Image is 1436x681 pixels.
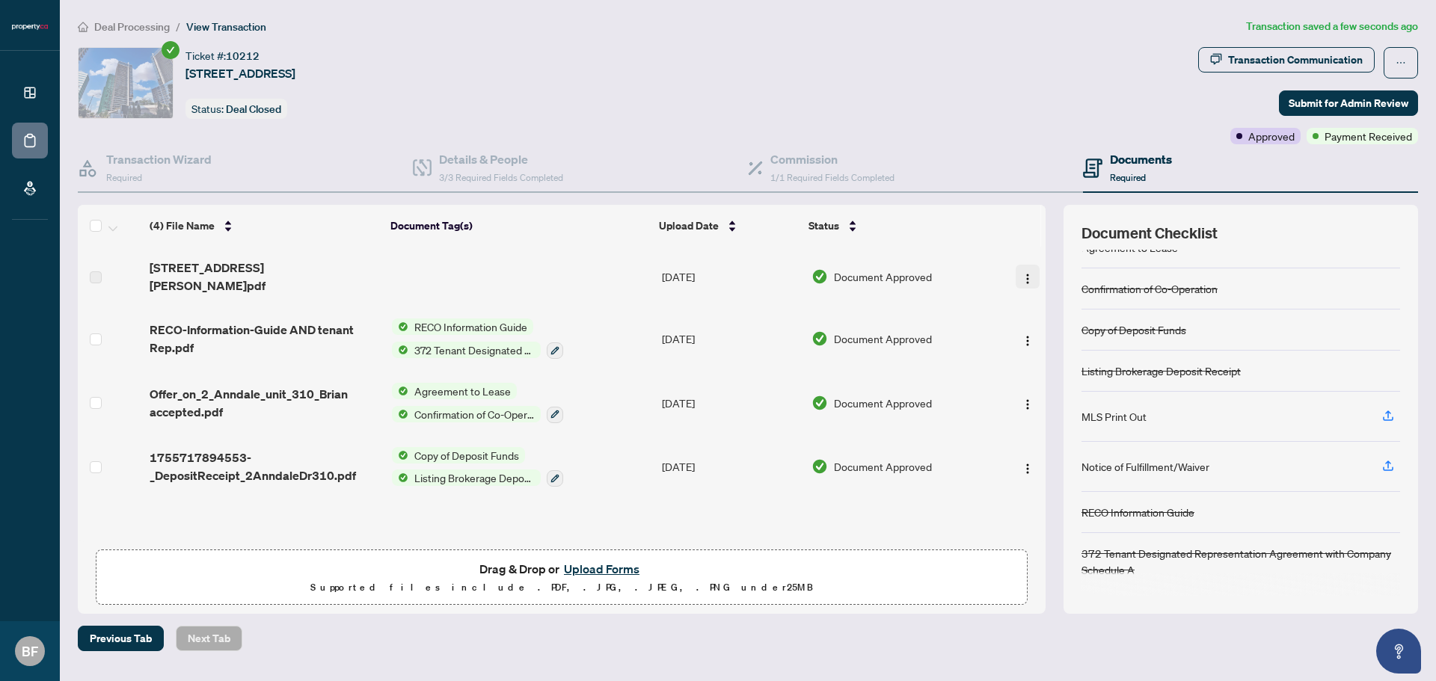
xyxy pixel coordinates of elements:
[1022,273,1034,285] img: Logo
[90,626,152,650] span: Previous Tab
[392,383,408,399] img: Status Icon
[176,626,242,651] button: Next Tab
[12,22,48,31] img: logo
[392,406,408,422] img: Status Icon
[1325,128,1412,144] span: Payment Received
[656,371,806,435] td: [DATE]
[1198,47,1375,73] button: Transaction Communication
[408,406,541,422] span: Confirmation of Co-Operation
[1110,172,1146,183] span: Required
[1081,223,1218,244] span: Document Checklist
[150,385,380,421] span: Offer_on_2_Anndale_unit_310_Brian accepted.pdf
[770,172,895,183] span: 1/1 Required Fields Completed
[656,306,806,371] td: [DATE]
[1016,391,1040,415] button: Logo
[408,469,541,486] span: Listing Brokerage Deposit Receipt
[439,150,563,168] h4: Details & People
[834,395,932,411] span: Document Approved
[22,641,38,662] span: BF
[439,172,563,183] span: 3/3 Required Fields Completed
[162,41,179,59] span: check-circle
[653,205,802,247] th: Upload Date
[1081,321,1186,338] div: Copy of Deposit Funds
[1081,363,1241,379] div: Listing Brokerage Deposit Receipt
[96,550,1027,605] span: Drag & Drop orUpload FormsSupported files include .PDF, .JPG, .JPEG, .PNG under25MB
[79,48,173,118] img: IMG-C12319911_1.jpg
[1016,265,1040,289] button: Logo
[176,18,180,35] li: /
[656,247,806,306] td: [DATE]
[811,330,828,347] img: Document Status
[808,218,839,234] span: Status
[834,458,932,475] span: Document Approved
[659,218,719,234] span: Upload Date
[186,20,266,34] span: View Transaction
[392,447,408,463] img: Status Icon
[1081,504,1194,520] div: RECO Information Guide
[1396,58,1406,68] span: ellipsis
[656,435,806,499] td: [DATE]
[811,268,828,285] img: Document Status
[811,395,828,411] img: Document Status
[1016,327,1040,351] button: Logo
[1246,18,1418,35] article: Transaction saved a few seconds ago
[392,447,563,487] button: Status IconCopy of Deposit FundsStatus IconListing Brokerage Deposit Receipt
[392,318,408,335] img: Status Icon
[834,268,932,285] span: Document Approved
[392,469,408,486] img: Status Icon
[1228,48,1363,72] div: Transaction Communication
[150,259,380,295] span: [STREET_ADDRESS][PERSON_NAME]pdf
[1022,335,1034,347] img: Logo
[226,49,260,63] span: 10212
[408,447,525,463] span: Copy of Deposit Funds
[1081,408,1147,425] div: MLS Print Out
[1022,463,1034,475] img: Logo
[78,626,164,651] button: Previous Tab
[1279,90,1418,116] button: Submit for Admin Review
[392,318,563,359] button: Status IconRECO Information GuideStatus Icon372 Tenant Designated Representation Agreement with C...
[150,218,215,234] span: (4) File Name
[150,449,380,484] span: 1755717894553-_DepositReceipt_2AnndaleDr310.pdf
[1081,458,1209,475] div: Notice of Fulfillment/Waiver
[78,22,88,32] span: home
[479,559,644,579] span: Drag & Drop or
[1081,545,1400,578] div: 372 Tenant Designated Representation Agreement with Company Schedule A
[1289,91,1408,115] span: Submit for Admin Review
[106,150,212,168] h4: Transaction Wizard
[185,64,295,82] span: [STREET_ADDRESS]
[1248,128,1295,144] span: Approved
[392,383,563,423] button: Status IconAgreement to LeaseStatus IconConfirmation of Co-Operation
[834,330,932,347] span: Document Approved
[94,20,170,34] span: Deal Processing
[811,458,828,475] img: Document Status
[408,342,541,358] span: 372 Tenant Designated Representation Agreement with Company Schedule A
[105,579,1018,597] p: Supported files include .PDF, .JPG, .JPEG, .PNG under 25 MB
[106,172,142,183] span: Required
[1081,280,1218,297] div: Confirmation of Co-Operation
[803,205,989,247] th: Status
[559,559,644,579] button: Upload Forms
[150,321,380,357] span: RECO-Information-Guide AND tenant Rep.pdf
[1022,398,1034,410] img: Logo
[185,99,287,119] div: Status:
[1016,454,1040,478] button: Logo
[384,205,653,247] th: Document Tag(s)
[1110,150,1172,168] h4: Documents
[144,205,384,247] th: (4) File Name
[185,47,260,64] div: Ticket #:
[226,102,281,116] span: Deal Closed
[408,318,533,335] span: RECO Information Guide
[408,383,517,399] span: Agreement to Lease
[392,342,408,358] img: Status Icon
[1376,629,1421,674] button: Open asap
[770,150,895,168] h4: Commission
